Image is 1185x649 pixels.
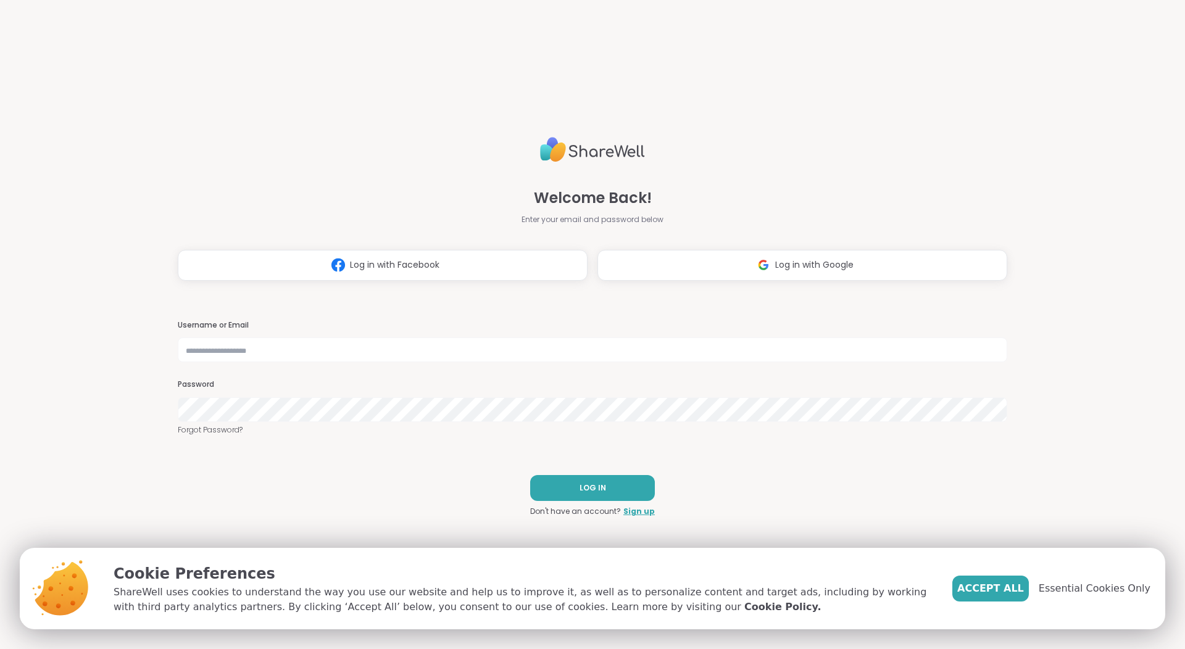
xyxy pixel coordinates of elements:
h3: Username or Email [178,320,1007,331]
button: Accept All [952,576,1029,601]
span: Enter your email and password below [522,214,663,225]
a: Sign up [623,506,655,517]
p: Cookie Preferences [114,563,933,585]
button: LOG IN [530,475,655,501]
a: Cookie Policy. [744,600,821,614]
span: LOG IN [580,482,606,494]
span: Welcome Back! [534,187,652,209]
img: ShareWell Logomark [326,254,350,276]
span: Essential Cookies Only [1039,581,1150,596]
span: Accept All [957,581,1024,596]
h3: Password [178,379,1007,390]
span: Don't have an account? [530,506,621,517]
a: Forgot Password? [178,424,1007,436]
button: Log in with Google [597,250,1007,281]
button: Log in with Facebook [178,250,588,281]
span: Log in with Facebook [350,258,439,271]
img: ShareWell Logo [540,132,645,167]
img: ShareWell Logomark [752,254,775,276]
p: ShareWell uses cookies to understand the way you use our website and help us to improve it, as we... [114,585,933,614]
span: Log in with Google [775,258,854,271]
